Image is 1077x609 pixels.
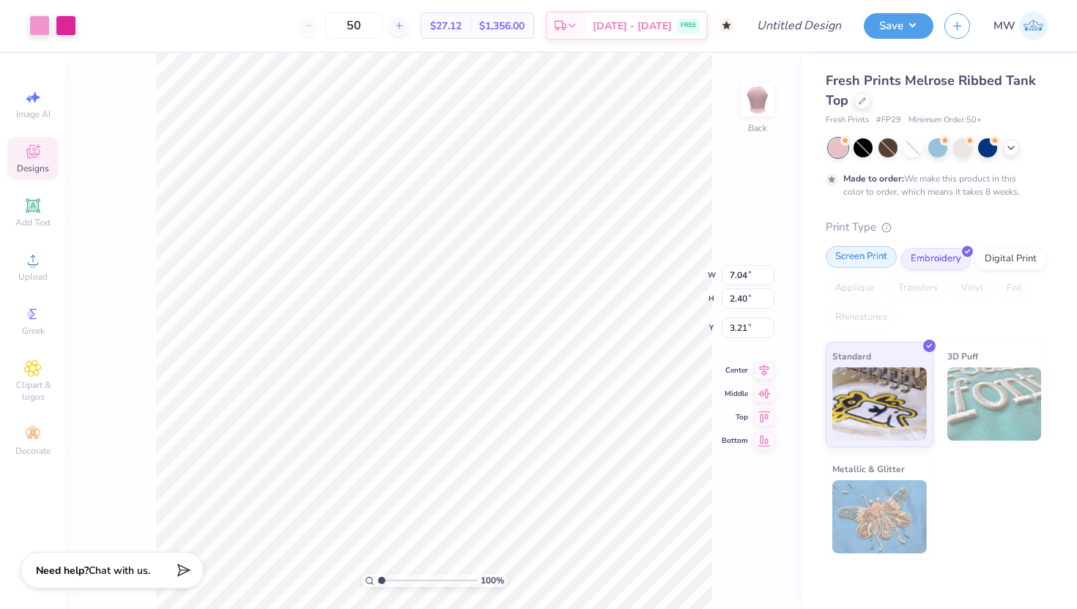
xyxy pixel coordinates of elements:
div: Rhinestones [826,307,897,329]
span: Center [722,365,748,376]
span: Decorate [15,445,51,457]
input: – – [325,12,382,39]
span: $27.12 [430,18,462,34]
span: Designs [17,162,49,174]
span: Fresh Prints [826,114,869,127]
span: 3D Puff [947,348,978,364]
span: Image AI [16,108,51,120]
span: Minimum Order: 50 + [908,114,982,127]
span: Metallic & Glitter [832,461,905,477]
span: FREE [681,20,696,31]
strong: Made to order: [843,173,904,184]
span: Standard [832,348,871,364]
div: Print Type [826,219,1048,236]
span: Upload [18,271,48,283]
span: [DATE] - [DATE] [593,18,672,34]
span: Top [722,412,748,422]
div: Screen Print [826,246,897,268]
span: 100 % [481,574,504,587]
div: Digital Print [975,248,1046,270]
div: We make this product in this color to order, which means it takes 8 weeks. [843,172,1024,198]
span: Greek [22,325,45,337]
img: Back [743,85,772,114]
div: Foil [997,277,1032,299]
span: Clipart & logos [7,379,59,403]
button: Save [864,13,933,39]
div: Back [748,122,767,135]
span: MW [993,18,1015,34]
div: Embroidery [901,248,971,270]
div: Vinyl [952,277,993,299]
div: Applique [826,277,884,299]
img: 3D Puff [947,367,1042,441]
span: # FP29 [876,114,901,127]
span: Add Text [15,217,51,228]
span: Middle [722,389,748,399]
span: $1,356.00 [479,18,525,34]
span: Chat with us. [89,564,150,578]
a: MW [993,12,1048,40]
span: Bottom [722,436,748,446]
img: Maya Williams [1019,12,1048,40]
strong: Need help? [36,564,89,578]
input: Untitled Design [745,11,853,40]
div: Transfers [889,277,947,299]
img: Standard [832,367,927,441]
img: Metallic & Glitter [832,480,927,553]
span: Fresh Prints Melrose Ribbed Tank Top [826,72,1036,109]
